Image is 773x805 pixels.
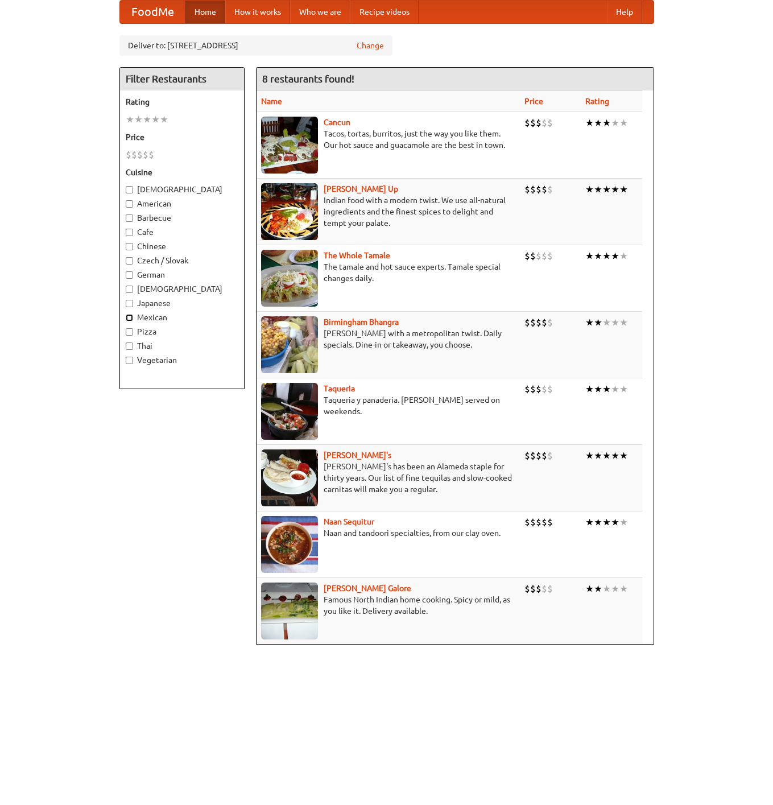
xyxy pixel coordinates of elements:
[126,300,133,307] input: Japanese
[261,394,515,417] p: Taqueria y panaderia. [PERSON_NAME] served on weekends.
[594,117,602,129] li: ★
[585,449,594,462] li: ★
[611,583,619,595] li: ★
[137,148,143,161] li: $
[594,383,602,395] li: ★
[126,298,238,309] label: Japanese
[585,516,594,529] li: ★
[261,316,318,373] img: bhangra.jpg
[530,516,536,529] li: $
[541,316,547,329] li: $
[536,383,541,395] li: $
[536,316,541,329] li: $
[619,583,628,595] li: ★
[126,229,133,236] input: Cafe
[524,449,530,462] li: $
[143,148,148,161] li: $
[547,516,553,529] li: $
[541,250,547,262] li: $
[585,383,594,395] li: ★
[261,328,515,350] p: [PERSON_NAME] with a metropolitan twist. Daily specials. Dine-in or takeaway, you choose.
[324,118,350,127] a: Cancun
[290,1,350,23] a: Who we are
[261,128,515,151] p: Tacos, tortas, burritos, just the way you like them. Our hot sauce and guacamole are the best in ...
[541,183,547,196] li: $
[261,183,318,240] img: curryup.jpg
[541,583,547,595] li: $
[594,583,602,595] li: ★
[126,226,238,238] label: Cafe
[134,113,143,126] li: ★
[324,584,411,593] a: [PERSON_NAME] Galore
[594,316,602,329] li: ★
[261,97,282,106] a: Name
[185,1,225,23] a: Home
[126,212,238,224] label: Barbecue
[126,243,133,250] input: Chinese
[126,255,238,266] label: Czech / Slovak
[611,316,619,329] li: ★
[357,40,384,51] a: Change
[619,316,628,329] li: ★
[536,250,541,262] li: $
[602,183,611,196] li: ★
[261,261,515,284] p: The tamale and hot sauce experts. Tamale special changes daily.
[541,383,547,395] li: $
[547,583,553,595] li: $
[120,1,185,23] a: FoodMe
[324,317,399,327] a: Birmingham Bhangra
[225,1,290,23] a: How it works
[619,449,628,462] li: ★
[594,449,602,462] li: ★
[261,516,318,573] img: naansequitur.jpg
[541,117,547,129] li: $
[324,184,398,193] a: [PERSON_NAME] Up
[611,183,619,196] li: ★
[585,97,609,106] a: Rating
[151,113,160,126] li: ★
[524,183,530,196] li: $
[530,383,536,395] li: $
[126,342,133,350] input: Thai
[536,449,541,462] li: $
[611,383,619,395] li: ★
[547,383,553,395] li: $
[261,250,318,307] img: wholetamale.jpg
[126,286,133,293] input: [DEMOGRAPHIC_DATA]
[126,167,238,178] h5: Cuisine
[126,357,133,364] input: Vegetarian
[602,316,611,329] li: ★
[536,516,541,529] li: $
[611,449,619,462] li: ★
[324,451,391,460] a: [PERSON_NAME]'s
[119,35,392,56] div: Deliver to: [STREET_ADDRESS]
[619,383,628,395] li: ★
[350,1,419,23] a: Recipe videos
[261,117,318,174] img: cancun.jpg
[619,250,628,262] li: ★
[126,257,133,265] input: Czech / Slovak
[148,148,154,161] li: $
[524,250,530,262] li: $
[126,148,131,161] li: $
[126,312,238,323] label: Mexican
[126,326,238,337] label: Pizza
[602,117,611,129] li: ★
[324,517,374,526] a: Naan Sequitur
[536,117,541,129] li: $
[143,113,151,126] li: ★
[585,583,594,595] li: ★
[262,73,354,84] ng-pluralize: 8 restaurants found!
[324,384,355,393] a: Taqueria
[602,516,611,529] li: ★
[126,354,238,366] label: Vegetarian
[585,250,594,262] li: ★
[126,340,238,352] label: Thai
[585,183,594,196] li: ★
[261,449,318,506] img: pedros.jpg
